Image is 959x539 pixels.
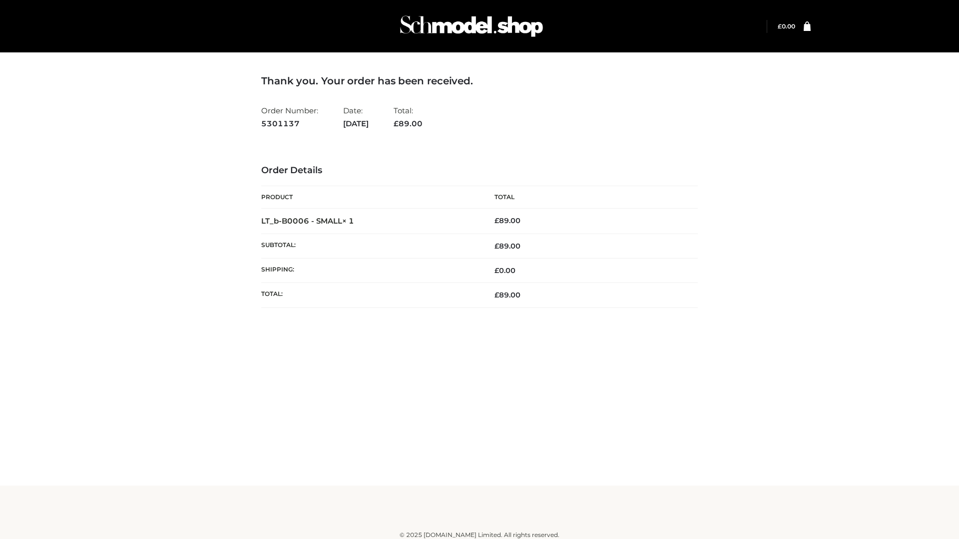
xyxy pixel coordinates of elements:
a: £0.00 [778,22,795,30]
th: Product [261,186,479,209]
h3: Order Details [261,165,698,176]
bdi: 0.00 [778,22,795,30]
th: Subtotal: [261,234,479,258]
strong: LT_b-B0006 - SMALL [261,216,354,226]
h3: Thank you. Your order has been received. [261,75,698,87]
bdi: 89.00 [494,216,520,225]
li: Date: [343,102,369,132]
span: £ [394,119,399,128]
strong: × 1 [342,216,354,226]
span: £ [778,22,782,30]
strong: [DATE] [343,117,369,130]
strong: 5301137 [261,117,318,130]
li: Total: [394,102,423,132]
li: Order Number: [261,102,318,132]
th: Shipping: [261,259,479,283]
span: 89.00 [494,242,520,251]
span: £ [494,216,499,225]
span: 89.00 [394,119,423,128]
span: 89.00 [494,290,520,299]
th: Total: [261,283,479,307]
th: Total [479,186,698,209]
span: £ [494,266,499,275]
bdi: 0.00 [494,266,515,275]
span: £ [494,290,499,299]
span: £ [494,242,499,251]
img: Schmodel Admin 964 [397,6,546,46]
